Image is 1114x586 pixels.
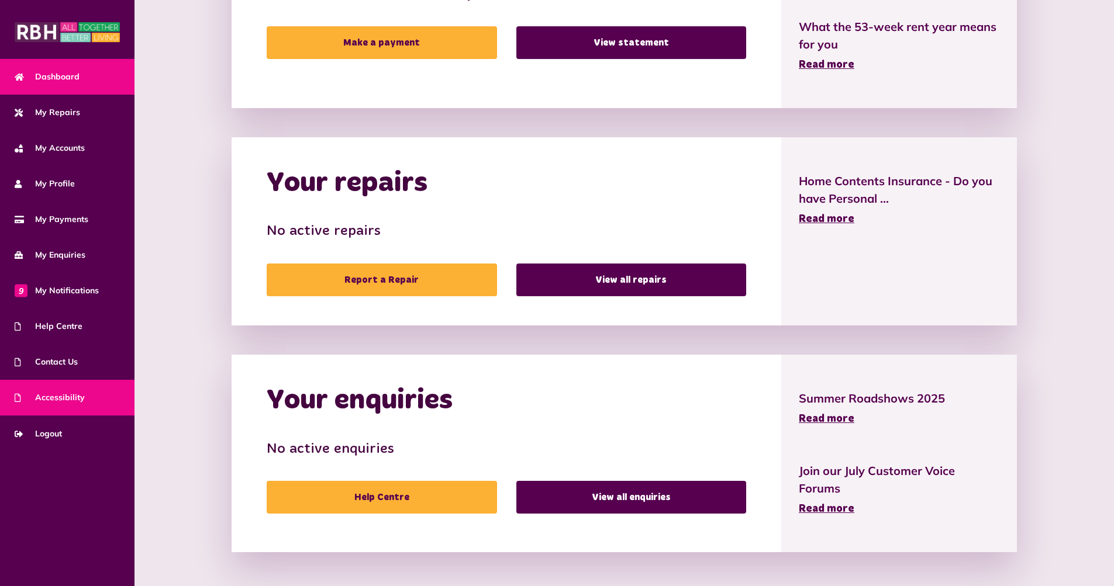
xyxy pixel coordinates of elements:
[15,428,62,440] span: Logout
[15,20,120,44] img: MyRBH
[267,384,453,418] h2: Your enquiries
[799,390,999,427] a: Summer Roadshows 2025 Read more
[799,60,854,70] span: Read more
[799,214,854,224] span: Read more
[15,71,80,83] span: Dashboard
[15,178,75,190] span: My Profile
[15,391,85,404] span: Accessibility
[267,223,746,240] h3: No active repairs
[15,356,78,368] span: Contact Us
[267,441,746,458] h3: No active enquiries
[267,263,496,296] a: Report a Repair
[15,320,82,332] span: Help Centre
[516,263,746,296] a: View all repairs
[799,18,999,53] span: What the 53-week rent year means for you
[267,167,427,200] h2: Your repairs
[516,26,746,59] a: View statement
[516,481,746,514] a: View all enquiries
[267,481,496,514] a: Help Centre
[15,213,88,226] span: My Payments
[799,172,999,207] span: Home Contents Insurance - Do you have Personal ...
[799,504,854,514] span: Read more
[15,106,80,119] span: My Repairs
[15,142,85,154] span: My Accounts
[799,390,999,407] span: Summer Roadshows 2025
[267,26,496,59] a: Make a payment
[799,462,999,497] span: Join our July Customer Voice Forums
[799,172,999,227] a: Home Contents Insurance - Do you have Personal ... Read more
[799,462,999,517] a: Join our July Customer Voice Forums Read more
[799,18,999,73] a: What the 53-week rent year means for you Read more
[15,284,27,297] span: 9
[15,249,85,261] span: My Enquiries
[15,285,99,297] span: My Notifications
[799,414,854,424] span: Read more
